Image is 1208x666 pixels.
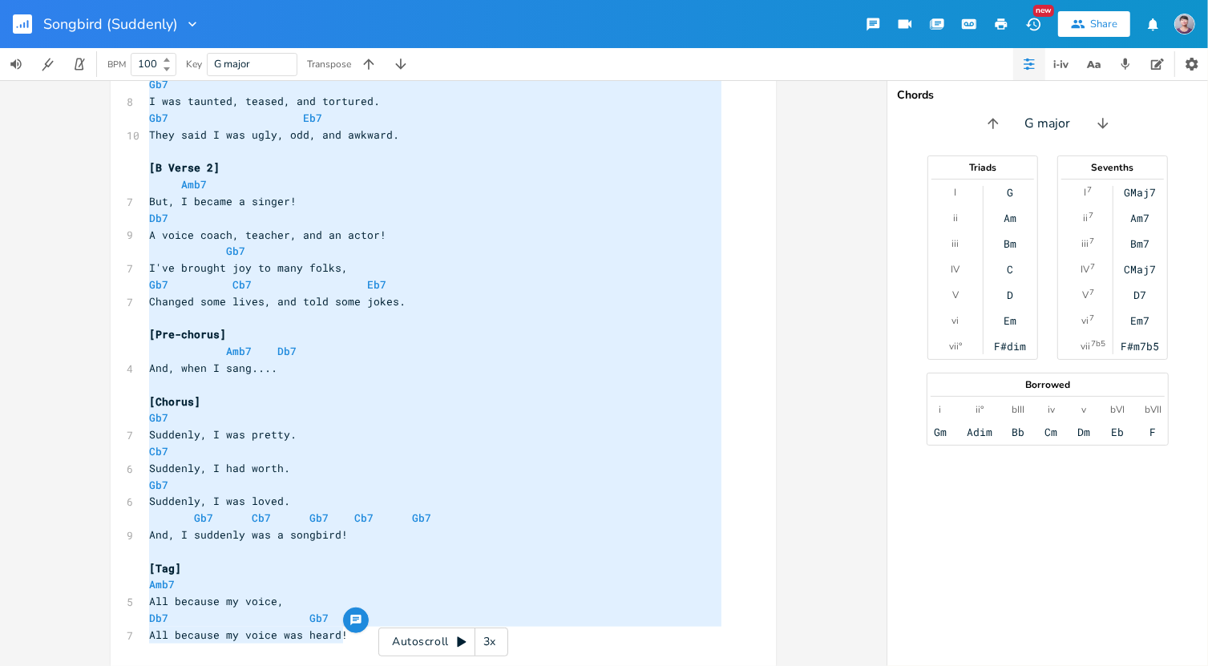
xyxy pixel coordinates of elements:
[1007,186,1013,199] div: G
[1081,403,1086,416] div: v
[1149,426,1156,438] div: F
[149,594,284,608] span: All because my voice,
[1012,403,1025,416] div: bIII
[949,340,962,353] div: vii°
[412,511,431,525] span: Gb7
[1081,314,1089,327] div: vi
[1081,237,1089,250] div: iii
[952,289,959,301] div: V
[1007,263,1013,276] div: C
[1017,10,1049,38] button: New
[1048,403,1055,416] div: iv
[307,59,351,69] div: Transpose
[1012,426,1025,438] div: Bb
[951,263,960,276] div: IV
[149,160,220,175] span: [B Verse 2]
[951,314,959,327] div: vi
[1130,314,1149,327] div: Em7
[149,394,200,409] span: [Chorus]
[1082,289,1089,301] div: V
[976,403,984,416] div: ii°
[1121,340,1159,353] div: F#m7b5
[277,344,297,358] span: Db7
[149,577,175,591] span: Amb7
[149,561,181,575] span: [Tag]
[186,59,202,69] div: Key
[43,17,178,31] span: Songbird (Suddenly)
[1077,426,1090,438] div: Dm
[897,90,1198,101] div: Chords
[1004,314,1016,327] div: Em
[1174,14,1195,34] img: Karen Lyu
[214,57,250,71] span: G major
[226,244,245,258] span: Gb7
[149,361,277,375] span: And, when I sang....
[954,186,956,199] div: I
[1084,186,1086,199] div: I
[939,403,942,416] div: i
[953,212,958,224] div: ii
[951,237,959,250] div: iii
[149,494,290,508] span: Suddenly, I was loved.
[149,77,168,91] span: Gb7
[1025,115,1071,133] span: G major
[1044,426,1057,438] div: Cm
[149,611,168,625] span: Db7
[194,511,213,525] span: Gb7
[475,628,504,656] div: 3x
[1089,235,1094,248] sup: 7
[1089,209,1093,222] sup: 7
[303,111,322,125] span: Eb7
[1124,263,1156,276] div: CMaj7
[928,163,1037,172] div: Triads
[252,511,271,525] span: Cb7
[149,228,386,242] span: A voice coach, teacher, and an actor!
[1110,403,1125,416] div: bVI
[1007,289,1013,301] div: D
[967,426,992,438] div: Adim
[149,127,399,142] span: They said I was ugly, odd, and awkward.
[149,294,406,309] span: Changed some lives, and told some jokes.
[149,327,226,341] span: [Pre-chorus]
[1091,337,1105,350] sup: 7b5
[1089,312,1094,325] sup: 7
[367,277,386,292] span: Eb7
[1004,237,1016,250] div: Bm
[149,527,348,542] span: And, I suddenly was a songbird!
[1081,340,1090,353] div: vii
[378,628,508,656] div: Autoscroll
[1081,263,1089,276] div: IV
[354,511,374,525] span: Cb7
[1130,237,1149,250] div: Bm7
[149,94,380,108] span: I was taunted, teased, and tortured.
[149,260,348,275] span: I've brought joy to many folks,
[1130,212,1149,224] div: Am7
[149,444,168,458] span: Cb7
[149,277,168,292] span: Gb7
[1111,426,1124,438] div: Eb
[107,60,126,69] div: BPM
[149,194,297,208] span: But, I became a singer!
[1058,11,1130,37] button: Share
[934,426,947,438] div: Gm
[232,277,252,292] span: Cb7
[1145,403,1162,416] div: bVII
[149,111,168,125] span: Gb7
[226,344,252,358] span: Amb7
[1004,212,1016,224] div: Am
[1090,260,1095,273] sup: 7
[149,410,168,425] span: Gb7
[149,461,290,475] span: Suddenly, I had worth.
[1033,5,1054,17] div: New
[1083,212,1088,224] div: ii
[927,380,1168,390] div: Borrowed
[1058,163,1167,172] div: Sevenths
[149,478,168,492] span: Gb7
[309,511,329,525] span: Gb7
[149,628,348,642] span: All because my voice was heard!
[1124,186,1156,199] div: GMaj7
[1133,289,1146,301] div: D7
[181,177,207,192] span: Amb7
[994,340,1026,353] div: F#dim
[149,211,168,225] span: Db7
